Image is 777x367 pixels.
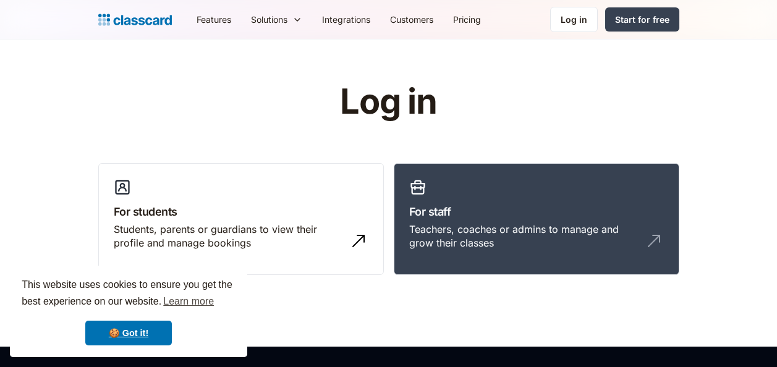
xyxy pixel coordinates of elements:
div: Solutions [241,6,312,33]
div: Solutions [251,13,287,26]
a: Log in [550,7,598,32]
h3: For students [114,203,368,220]
a: dismiss cookie message [85,321,172,345]
a: learn more about cookies [161,292,216,311]
div: Teachers, coaches or admins to manage and grow their classes [409,222,639,250]
div: cookieconsent [10,266,247,357]
h3: For staff [409,203,664,220]
h1: Log in [192,83,585,121]
a: Pricing [443,6,491,33]
div: Start for free [615,13,669,26]
a: Features [187,6,241,33]
a: Integrations [312,6,380,33]
a: Start for free [605,7,679,32]
a: home [98,11,172,28]
div: Students, parents or guardians to view their profile and manage bookings [114,222,344,250]
a: Customers [380,6,443,33]
span: This website uses cookies to ensure you get the best experience on our website. [22,277,236,311]
a: For studentsStudents, parents or guardians to view their profile and manage bookings [98,163,384,276]
a: For staffTeachers, coaches or admins to manage and grow their classes [394,163,679,276]
div: Log in [561,13,587,26]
